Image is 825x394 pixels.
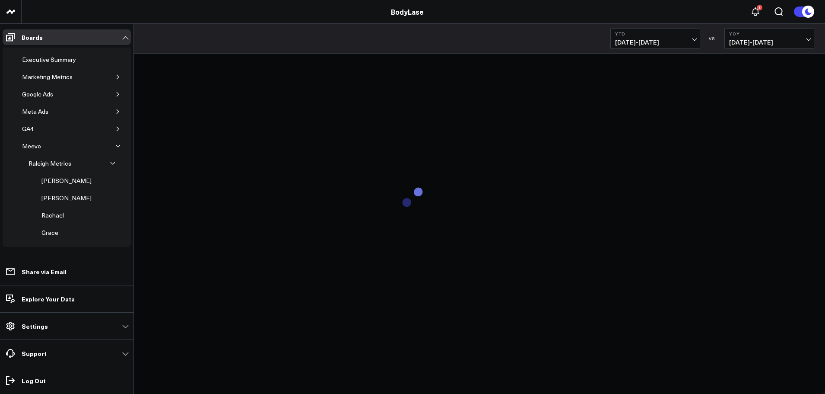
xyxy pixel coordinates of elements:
b: YoY [729,31,809,36]
div: [PERSON_NAME] [39,245,94,255]
div: [PERSON_NAME] [39,193,94,203]
a: RachaelOpen board menu [36,207,82,224]
a: Executive SummaryOpen board menu [16,51,95,68]
a: GA4Open board menu [16,120,52,138]
a: Google AdsOpen board menu [16,86,72,103]
span: [DATE] - [DATE] [615,39,695,46]
a: GraceOpen board menu [36,224,77,241]
a: [PERSON_NAME]Open board menu [36,189,110,207]
p: Support [22,350,47,357]
b: YTD [615,31,695,36]
a: MeevoOpen board menu [16,138,60,155]
div: VS [704,36,720,41]
a: Log Out [3,373,131,388]
a: BodyLase [391,7,424,16]
p: Boards [22,34,43,41]
div: Rachael [39,210,66,221]
a: Raleigh MetricsOpen board menu [23,155,90,172]
p: Explore Your Data [22,295,75,302]
a: [PERSON_NAME]Open board menu [36,241,110,259]
a: Meta AdsOpen board menu [16,103,67,120]
button: YoY[DATE]-[DATE] [724,28,814,49]
div: Marketing Metrics [20,72,75,82]
p: Log Out [22,377,46,384]
div: Meevo [20,141,43,151]
p: Settings [22,323,48,330]
p: Share via Email [22,268,67,275]
div: GA4 [20,124,36,134]
div: Raleigh Metrics [26,158,73,169]
span: [DATE] - [DATE] [729,39,809,46]
a: Marketing MetricsOpen board menu [16,68,91,86]
div: Meta Ads [20,106,51,117]
div: [PERSON_NAME] [39,176,94,186]
div: Executive Summary [20,54,78,65]
button: YTD[DATE]-[DATE] [610,28,700,49]
div: 1 [757,5,762,10]
div: Grace [39,227,60,238]
a: [PERSON_NAME]Open board menu [36,172,110,189]
div: Google Ads [20,89,55,99]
